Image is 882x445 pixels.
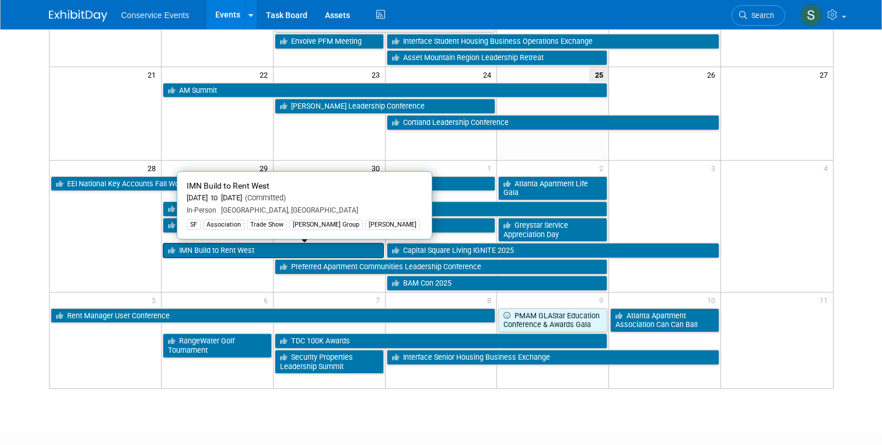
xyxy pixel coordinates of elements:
[387,243,720,258] a: Capital Square Living IGNITE 2025
[51,176,496,192] a: EEI National Key Accounts Fall Workshop
[486,161,496,175] span: 1
[486,293,496,307] span: 8
[387,34,720,49] a: Interface Student Housing Business Operations Exchange
[387,50,608,65] a: Asset Mountain Region Leadership Retreat
[51,308,496,324] a: Rent Manager User Conference
[163,83,607,98] a: AM Summit
[163,201,607,217] a: Executive Golf Trip - Destination Kohler
[258,67,273,82] span: 22
[146,67,161,82] span: 21
[203,220,244,230] div: Association
[365,220,420,230] div: [PERSON_NAME]
[275,350,384,374] a: Security Properties Leadership Summit
[800,4,822,26] img: Savannah Doctor
[262,293,273,307] span: 6
[163,333,272,357] a: RangeWater Golf Tournament
[598,161,608,175] span: 2
[374,293,385,307] span: 7
[242,193,286,202] span: (Committed)
[822,161,833,175] span: 4
[598,293,608,307] span: 9
[187,181,269,190] span: IMN Build to Rent West
[610,308,719,332] a: Atlanta Apartment Association Can Can Ball
[747,11,774,20] span: Search
[818,67,833,82] span: 27
[731,5,785,26] a: Search
[482,67,496,82] span: 24
[121,11,190,20] span: Conservice Events
[216,206,358,214] span: [GEOGRAPHIC_DATA], [GEOGRAPHIC_DATA]
[275,34,384,49] a: Envolve PFM Meeting
[275,259,608,274] a: Preferred Apartment Communities Leadership Conference
[187,193,422,203] div: [DATE] to [DATE]
[275,99,496,114] a: [PERSON_NAME] Leadership Conference
[498,176,607,200] a: Atlanta Apartment Life Gala
[247,220,287,230] div: Trade Show
[589,67,608,82] span: 25
[498,308,607,332] a: PMAM GLAStar Education Conference & Awards Gala
[163,218,496,233] a: MHI Annual Meeting
[498,218,607,242] a: Greystar Service Appreciation Day
[818,293,833,307] span: 11
[163,243,384,258] a: IMN Build to Rent West
[150,293,161,307] span: 5
[289,220,363,230] div: [PERSON_NAME] Group
[706,67,720,82] span: 26
[49,10,107,22] img: ExhibitDay
[387,115,720,130] a: Cortland Leadership Conference
[706,293,720,307] span: 10
[387,350,720,365] a: Interface Senior Housing Business Exchange
[710,161,720,175] span: 3
[275,333,608,349] a: TDC 100K Awards
[187,206,216,214] span: In-Person
[146,161,161,175] span: 28
[370,67,385,82] span: 23
[187,220,201,230] div: SF
[387,276,608,291] a: BAM Con 2025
